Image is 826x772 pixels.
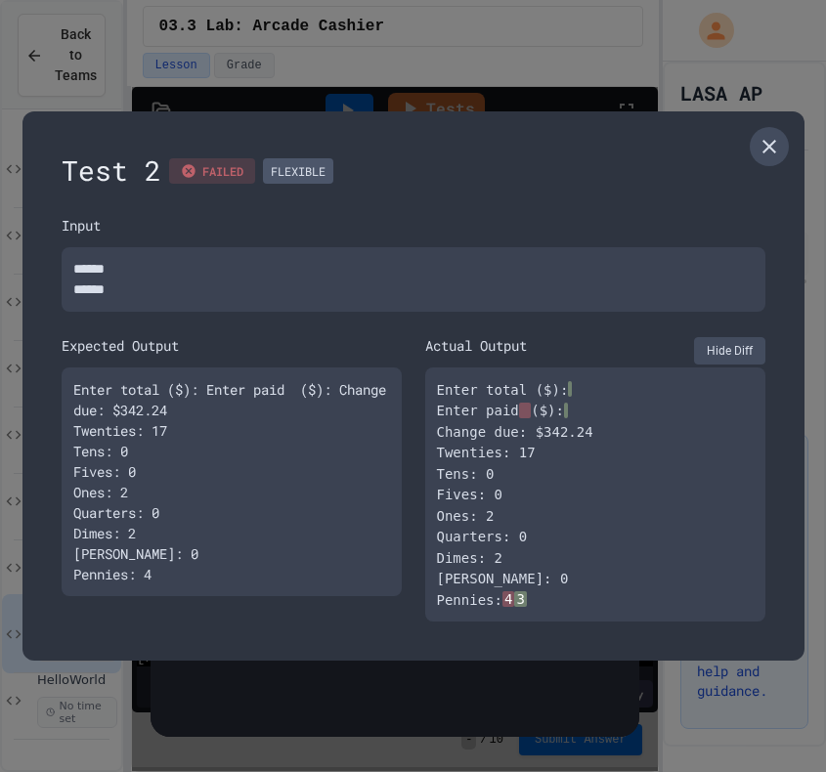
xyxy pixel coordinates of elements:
[169,158,255,184] div: FAILED
[531,403,564,418] span: ($):
[437,381,569,397] span: Enter total ($):
[62,367,402,596] div: Enter total ($): Enter paid ($): Change due: $342.24 Twenties: 17 Tens: 0 Fives: 0 Ones: 2 Quarte...
[437,403,519,418] span: Enter paid
[62,150,765,192] div: Test 2
[425,335,527,356] div: Actual Output
[62,335,402,356] div: Expected Output
[62,215,765,236] div: Input
[694,337,765,365] button: Hide Diff
[263,158,333,184] div: FLEXIBLE
[502,591,514,607] span: 4
[437,423,593,607] span: Change due: $342.24 Twenties: 17 Tens: 0 Fives: 0 Ones: 2 Quarters: 0 Dimes: 2 [PERSON_NAME]: 0 P...
[514,591,526,607] span: 3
